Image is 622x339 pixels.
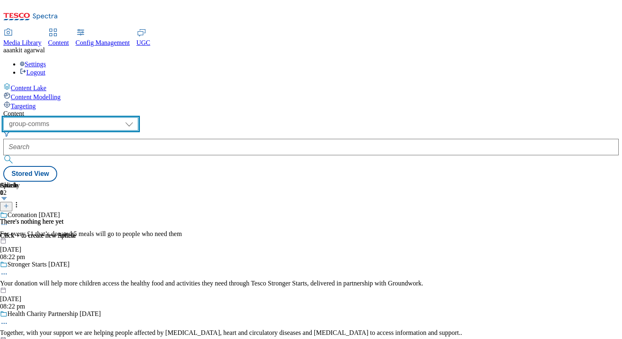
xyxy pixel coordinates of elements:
span: UGC [137,39,151,46]
div: Stronger Starts [DATE] [7,261,70,268]
a: Targeting [3,101,619,110]
span: Content [48,39,69,46]
input: Search [3,139,619,155]
span: Media Library [3,39,42,46]
a: Content [48,29,69,47]
a: Logout [20,69,45,76]
span: Targeting [11,103,36,110]
a: Config Management [76,29,130,47]
span: ankit agarwal [9,47,45,54]
span: aa [3,47,9,54]
span: Content Lake [11,84,46,91]
svg: Search Filters [3,131,10,137]
a: Settings [20,61,46,68]
button: Stored View [3,166,57,182]
div: Health Charity Partnership [DATE] [7,310,101,318]
div: Content [3,110,619,117]
a: Content Lake [3,83,619,92]
a: Content Modelling [3,92,619,101]
span: Content Modelling [11,94,60,101]
a: UGC [137,29,151,47]
span: Config Management [76,39,130,46]
a: Media Library [3,29,42,47]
